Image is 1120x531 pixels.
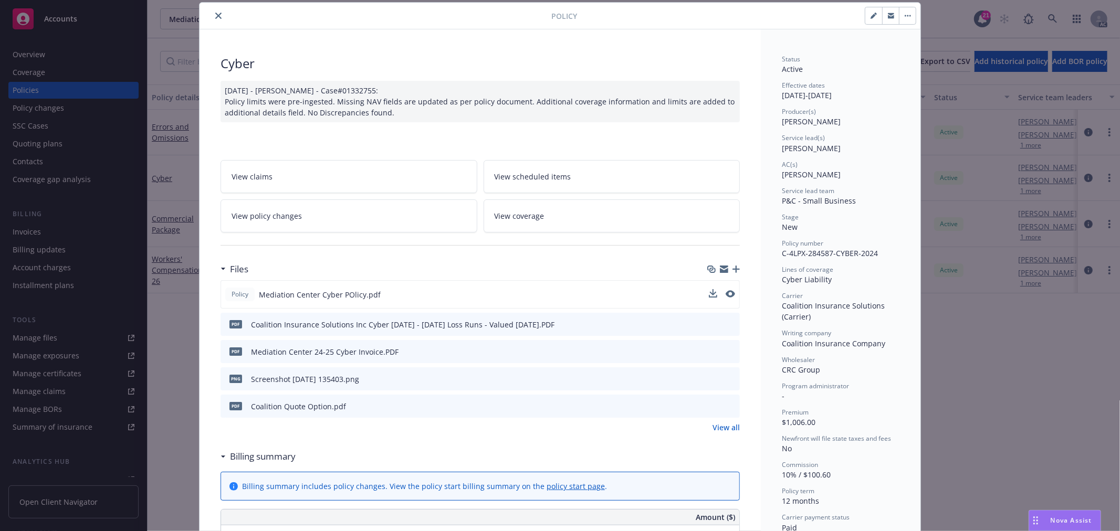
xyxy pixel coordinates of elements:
div: Cyber [221,55,740,72]
span: Service lead(s) [782,133,825,142]
span: Policy term [782,486,814,495]
span: Commission [782,460,818,469]
span: Stage [782,213,799,221]
span: P&C - Small Business [782,196,856,206]
span: Writing company [782,328,831,337]
span: [PERSON_NAME] [782,116,841,126]
span: [PERSON_NAME] [782,169,841,179]
div: Mediation Center 24-25 Cyber Invoice.PDF [251,346,399,357]
button: close [212,9,225,22]
span: Carrier [782,291,803,300]
a: policy start page [547,481,605,491]
span: Mediation Center Cyber POlicy.pdf [259,289,381,300]
button: download file [709,374,718,385]
span: New [782,222,798,232]
div: Coalition Insurance Solutions Inc Cyber [DATE] - [DATE] Loss Runs - Valued [DATE].PDF [251,319,554,330]
span: C-4LPX-284587-CYBER-2024 [782,248,878,258]
button: download file [709,319,718,330]
a: View all [713,422,740,433]
div: Billing summary includes policy changes. View the policy start billing summary on the . [242,481,607,492]
span: 10% / $100.60 [782,470,831,480]
div: Drag to move [1029,511,1042,530]
a: View claims [221,160,477,193]
span: pdf [229,402,242,410]
span: $1,006.00 [782,417,815,427]
span: View coverage [495,210,545,221]
span: Policy number [782,239,823,248]
span: Coalition Insurance Company [782,338,885,348]
span: Producer(s) [782,107,816,116]
div: Files [221,262,248,276]
button: preview file [726,319,736,330]
span: CRC Group [782,365,820,375]
button: download file [709,346,718,357]
span: - [782,391,784,401]
span: Carrier payment status [782,513,850,522]
div: Screenshot [DATE] 135403.png [251,374,359,385]
span: Nova Assist [1051,516,1092,525]
span: Amount ($) [696,512,735,523]
a: View coverage [484,199,740,232]
span: PDF [229,347,242,355]
span: Service lead team [782,186,834,195]
span: Active [782,64,803,74]
span: Cyber Liability [782,274,832,284]
button: Nova Assist [1029,510,1101,531]
button: preview file [726,401,736,412]
span: View scheduled items [495,171,571,182]
button: preview file [726,290,735,298]
div: [DATE] - [DATE] [782,81,899,101]
h3: Files [230,262,248,276]
span: View claims [232,171,273,182]
h3: Billing summary [230,450,296,463]
button: preview file [726,289,735,300]
span: Policy [229,290,250,299]
span: No [782,443,792,453]
button: preview file [726,346,736,357]
span: Policy [551,10,577,22]
span: AC(s) [782,160,798,169]
button: preview file [726,374,736,385]
button: download file [709,401,718,412]
span: png [229,375,242,383]
a: View policy changes [221,199,477,232]
div: [DATE] - [PERSON_NAME] - Case#01332755: Policy limits were pre-ingested. Missing NAV fields are u... [221,81,740,122]
span: Wholesaler [782,355,815,364]
span: Status [782,55,800,63]
div: Billing summary [221,450,296,463]
span: 12 months [782,496,819,506]
span: View policy changes [232,210,302,221]
button: download file [709,289,717,298]
a: View scheduled items [484,160,740,193]
span: Effective dates [782,81,825,90]
span: Coalition Insurance Solutions (Carrier) [782,301,887,322]
span: Program administrator [782,381,849,390]
span: Newfront will file state taxes and fees [782,434,891,443]
div: Coalition Quote Option.pdf [251,401,346,412]
span: [PERSON_NAME] [782,143,841,153]
span: Premium [782,408,809,417]
span: PDF [229,320,242,328]
span: Lines of coverage [782,265,833,274]
button: download file [709,289,717,300]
